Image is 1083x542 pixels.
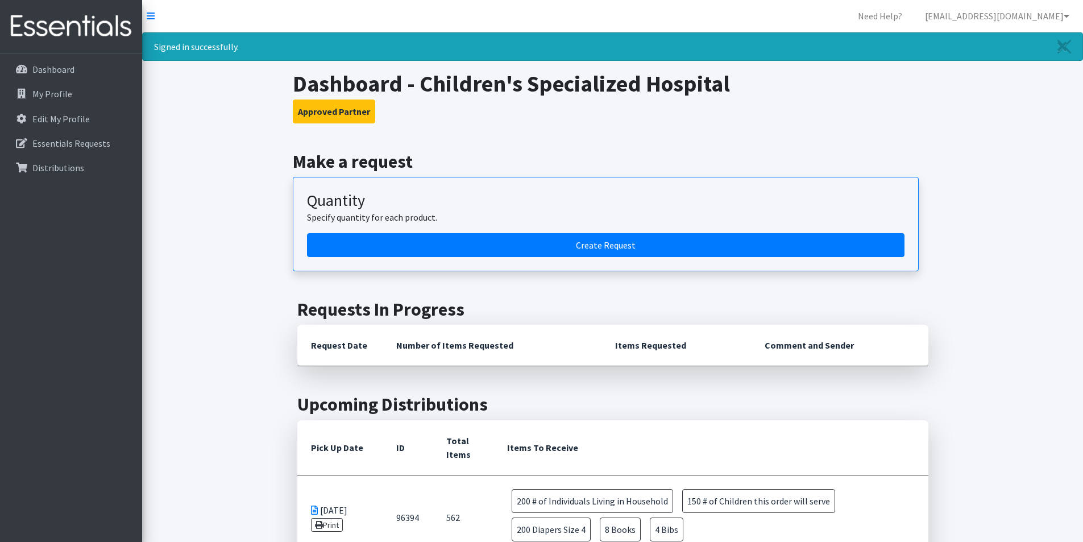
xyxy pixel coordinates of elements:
a: Distributions [5,156,138,179]
th: Number of Items Requested [383,325,602,366]
a: Print [311,518,343,532]
h3: Quantity [307,191,904,210]
h2: Make a request [293,151,932,172]
th: Comment and Sender [751,325,928,366]
a: My Profile [5,82,138,105]
a: Edit My Profile [5,107,138,130]
p: Essentials Requests [32,138,110,149]
th: ID [383,420,433,475]
th: Items Requested [601,325,751,366]
p: Distributions [32,162,84,173]
button: Approved Partner [293,100,375,123]
a: Dashboard [5,58,138,81]
a: Need Help? [849,5,911,27]
h1: Dashboard - Children's Specialized Hospital [293,70,932,97]
span: 4 Bibs [650,518,683,541]
span: 8 Books [600,518,641,541]
th: Request Date [297,325,383,366]
h2: Upcoming Distributions [297,394,928,415]
h2: Requests In Progress [297,299,928,320]
a: Essentials Requests [5,132,138,155]
th: Total Items [433,420,493,475]
a: [EMAIL_ADDRESS][DOMAIN_NAME] [916,5,1078,27]
span: 150 # of Children this order will serve [682,489,835,513]
th: Pick Up Date [297,420,383,475]
p: Specify quantity for each product. [307,210,904,224]
p: My Profile [32,88,72,100]
span: 200 # of Individuals Living in Household [512,489,673,513]
a: Create a request by quantity [307,233,904,257]
div: Signed in successfully. [142,32,1083,61]
p: Edit My Profile [32,113,90,125]
th: Items To Receive [493,420,928,475]
img: HumanEssentials [5,7,138,45]
p: Dashboard [32,64,74,75]
span: 200 Diapers Size 4 [512,518,591,541]
a: Close [1046,33,1082,60]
